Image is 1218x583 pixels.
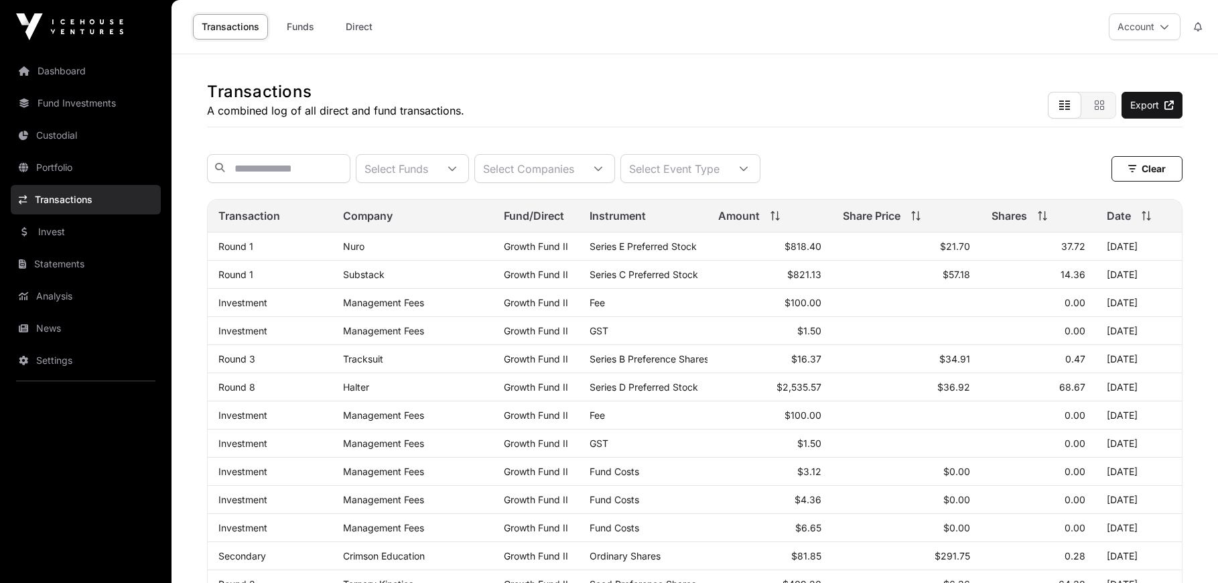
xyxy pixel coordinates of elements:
span: 37.72 [1061,241,1085,252]
a: Investment [218,297,267,308]
span: 0.00 [1065,494,1085,505]
td: [DATE] [1096,317,1182,345]
a: Round 1 [218,269,253,280]
iframe: Chat Widget [1151,519,1218,583]
a: Growth Fund II [504,494,568,505]
span: 68.67 [1059,381,1085,393]
button: Clear [1111,156,1182,182]
span: Company [343,208,393,224]
span: Fund Costs [590,522,639,533]
span: 0.00 [1065,297,1085,308]
span: 0.00 [1065,409,1085,421]
span: 0.00 [1065,438,1085,449]
span: $21.70 [940,241,970,252]
a: Round 3 [218,353,255,365]
span: 0.00 [1065,466,1085,477]
td: [DATE] [1096,233,1182,261]
span: Fund/Direct [504,208,564,224]
a: Direct [332,14,386,40]
span: Amount [718,208,760,224]
span: Instrument [590,208,646,224]
a: Investment [218,325,267,336]
td: [DATE] [1096,458,1182,486]
a: Investment [218,438,267,449]
span: Fund Costs [590,466,639,477]
a: Transactions [193,14,268,40]
a: Investment [218,494,267,505]
span: Shares [992,208,1027,224]
div: Select Funds [356,155,436,182]
a: Investment [218,466,267,477]
a: Growth Fund II [504,325,568,336]
a: Nuro [343,241,364,252]
td: [DATE] [1096,514,1182,542]
p: Management Fees [343,325,482,336]
img: Icehouse Ventures Logo [16,13,123,40]
a: Substack [343,269,385,280]
span: $34.91 [939,353,970,365]
a: Growth Fund II [504,466,568,477]
a: Export [1122,92,1182,119]
td: [DATE] [1096,542,1182,570]
td: $4.36 [707,486,832,514]
a: Custodial [11,121,161,150]
a: Settings [11,346,161,375]
span: $0.00 [943,466,970,477]
span: Series D Preferred Stock [590,381,698,393]
a: Analysis [11,281,161,311]
a: Secondary [218,550,266,562]
span: Fee [590,297,605,308]
a: Growth Fund II [504,353,568,365]
td: $2,535.57 [707,373,832,401]
span: Ordinary Shares [590,550,661,562]
a: Portfolio [11,153,161,182]
button: Account [1109,13,1180,40]
p: Management Fees [343,438,482,449]
span: 0.00 [1065,325,1085,336]
td: $100.00 [707,289,832,317]
a: Growth Fund II [504,297,568,308]
div: Select Event Type [621,155,728,182]
span: Transaction [218,208,280,224]
a: Growth Fund II [504,409,568,421]
a: Investment [218,409,267,421]
p: Management Fees [343,409,482,421]
span: Fund Costs [590,494,639,505]
a: Growth Fund II [504,438,568,449]
td: [DATE] [1096,401,1182,430]
a: Transactions [11,185,161,214]
p: Management Fees [343,522,482,533]
td: $818.40 [707,233,832,261]
p: Management Fees [343,466,482,477]
a: Growth Fund II [504,381,568,393]
td: $1.50 [707,430,832,458]
td: [DATE] [1096,345,1182,373]
span: $57.18 [943,269,970,280]
span: 0.28 [1065,550,1085,562]
p: A combined log of all direct and fund transactions. [207,103,464,119]
a: Growth Fund II [504,522,568,533]
td: $3.12 [707,458,832,486]
td: [DATE] [1096,261,1182,289]
span: GST [590,438,608,449]
td: [DATE] [1096,373,1182,401]
td: [DATE] [1096,289,1182,317]
span: $0.00 [943,494,970,505]
span: $0.00 [943,522,970,533]
p: Management Fees [343,494,482,505]
a: Investment [218,522,267,533]
a: Funds [273,14,327,40]
td: $1.50 [707,317,832,345]
a: Round 1 [218,241,253,252]
td: $100.00 [707,401,832,430]
span: $36.92 [937,381,970,393]
span: Fee [590,409,605,421]
a: Growth Fund II [504,550,568,562]
td: $821.13 [707,261,832,289]
span: 0.00 [1065,522,1085,533]
td: $81.85 [707,542,832,570]
h1: Transactions [207,81,464,103]
span: 0.47 [1065,353,1085,365]
div: Select Companies [475,155,582,182]
a: Halter [343,381,369,393]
